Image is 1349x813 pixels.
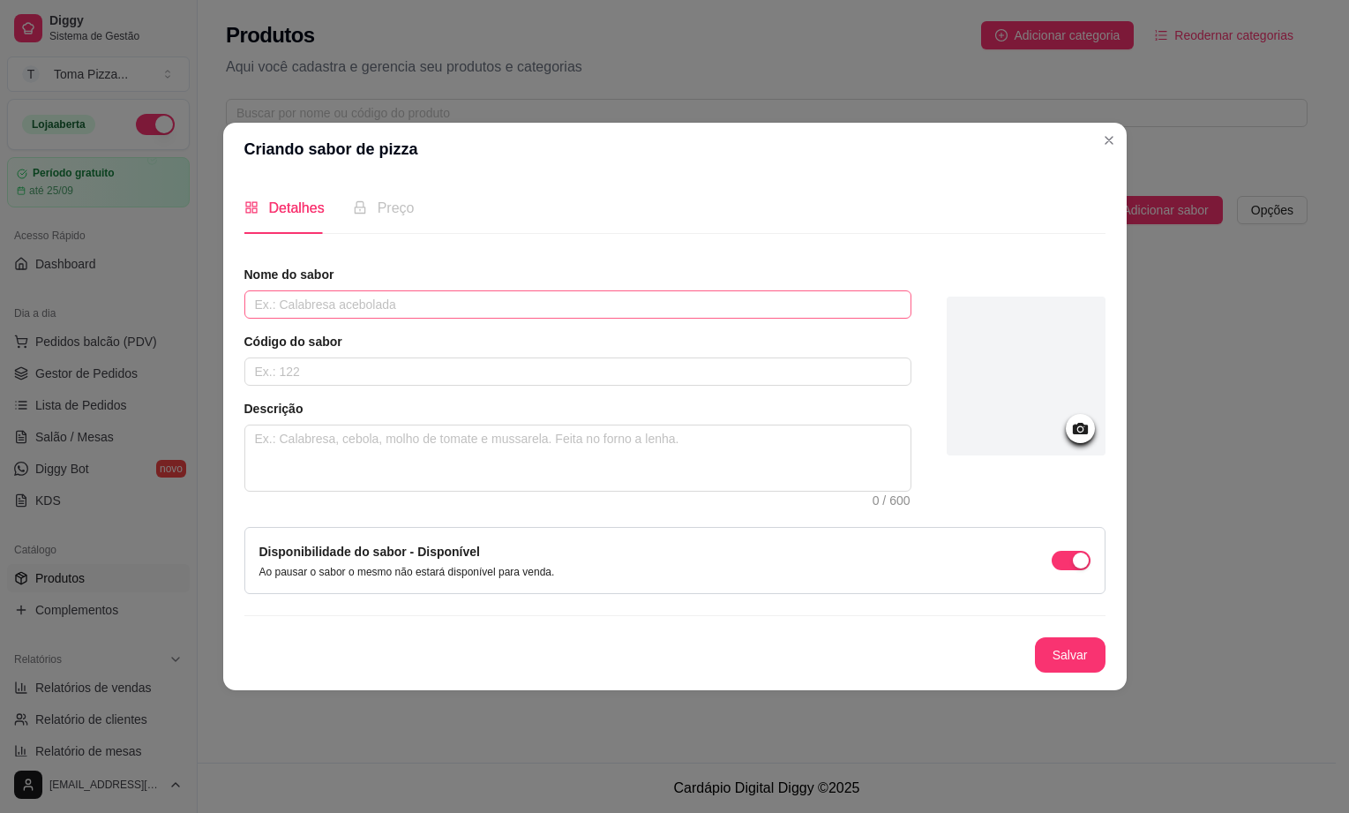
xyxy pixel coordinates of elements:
[259,565,555,579] p: Ao pausar o sabor o mesmo não estará disponível para venda.
[244,266,911,283] article: Nome do sabor
[378,200,415,215] span: Preço
[244,290,911,319] input: Ex.: Calabresa acebolada
[223,123,1127,176] header: Criando sabor de pizza
[353,200,367,215] span: lock
[244,333,911,350] article: Código do sabor
[1035,637,1105,673] button: Salvar
[269,200,325,215] span: Detalhes
[244,200,259,215] span: appstore
[244,358,911,386] input: Ex.: 122
[244,400,911,418] article: Descrição
[1095,126,1123,154] button: Close
[259,545,480,559] label: Disponibilidade do sabor - Disponível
